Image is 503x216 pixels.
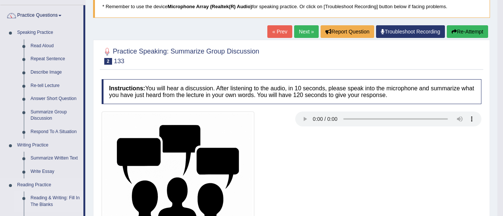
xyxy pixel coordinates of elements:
[27,39,83,53] a: Read Aloud
[27,152,83,165] a: Summarize Written Text
[104,58,112,65] span: 2
[14,178,83,192] a: Reading Practice
[27,79,83,93] a: Re-tell Lecture
[14,139,83,152] a: Writing Practice
[447,25,488,38] button: Re-Attempt
[114,58,124,65] small: 133
[0,5,83,24] a: Practice Questions
[376,25,445,38] a: Troubleshoot Recording
[168,4,252,9] b: Microphone Array (Realtek(R) Audio)
[109,85,145,91] b: Instructions:
[294,25,319,38] a: Next »
[27,106,83,125] a: Summarize Group Discussion
[102,79,481,104] h4: You will hear a discussion. After listening to the audio, in 10 seconds, please speak into the mi...
[27,125,83,139] a: Respond To A Situation
[27,66,83,79] a: Describe Image
[27,52,83,66] a: Repeat Sentence
[27,92,83,106] a: Answer Short Question
[267,25,292,38] a: « Prev
[27,165,83,178] a: Write Essay
[14,26,83,39] a: Speaking Practice
[27,191,83,211] a: Reading & Writing: Fill In The Blanks
[102,46,259,65] h2: Practice Speaking: Summarize Group Discussion
[321,25,374,38] button: Report Question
